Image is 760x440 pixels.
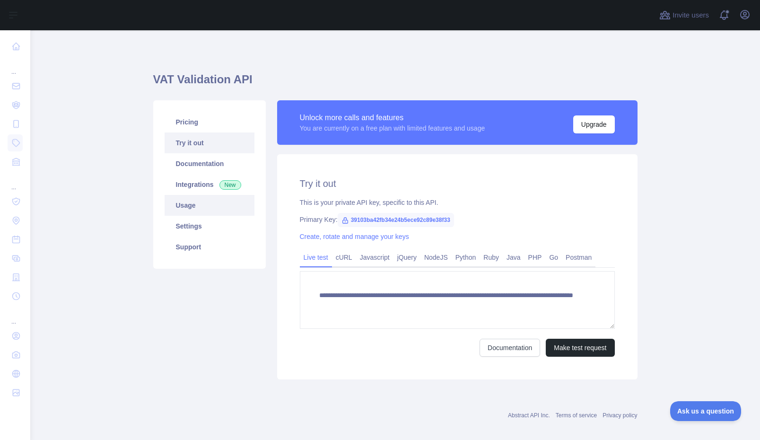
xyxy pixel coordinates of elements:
[165,195,254,216] a: Usage
[153,72,638,95] h1: VAT Validation API
[219,180,241,190] span: New
[503,250,524,265] a: Java
[480,250,503,265] a: Ruby
[300,112,485,123] div: Unlock more calls and features
[165,153,254,174] a: Documentation
[300,250,332,265] a: Live test
[420,250,452,265] a: NodeJS
[300,177,615,190] h2: Try it out
[546,339,614,357] button: Make test request
[452,250,480,265] a: Python
[165,132,254,153] a: Try it out
[573,115,615,133] button: Upgrade
[8,307,23,326] div: ...
[8,172,23,191] div: ...
[670,401,741,421] iframe: Toggle Customer Support
[508,412,550,419] a: Abstract API Inc.
[300,123,485,133] div: You are currently on a free plan with limited features and usage
[673,10,709,21] span: Invite users
[562,250,595,265] a: Postman
[338,213,454,227] span: 39103ba42fb34e24b5ece92c89e38f33
[165,112,254,132] a: Pricing
[356,250,393,265] a: Javascript
[545,250,562,265] a: Go
[657,8,711,23] button: Invite users
[165,216,254,237] a: Settings
[8,57,23,76] div: ...
[165,174,254,195] a: Integrations New
[556,412,597,419] a: Terms of service
[165,237,254,257] a: Support
[300,198,615,207] div: This is your private API key, specific to this API.
[480,339,540,357] a: Documentation
[300,233,409,240] a: Create, rotate and manage your keys
[300,215,615,224] div: Primary Key:
[393,250,420,265] a: jQuery
[603,412,637,419] a: Privacy policy
[524,250,546,265] a: PHP
[332,250,356,265] a: cURL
